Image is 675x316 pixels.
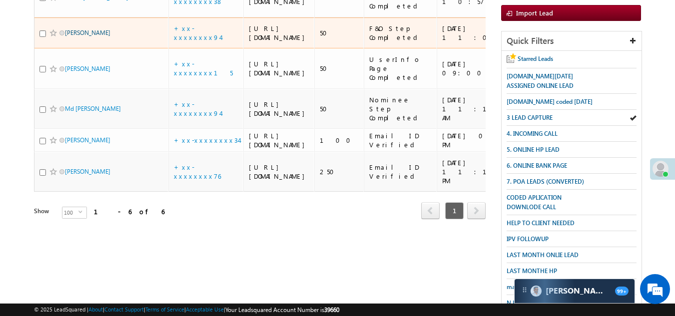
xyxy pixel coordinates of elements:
a: [PERSON_NAME] [65,168,110,175]
div: Chat with us now [52,52,168,65]
span: Starred Leads [518,55,553,62]
div: 50 [320,64,359,73]
div: [DATE] 11:11 AM [442,95,515,122]
div: [URL][DOMAIN_NAME] [249,100,310,118]
div: 50 [320,104,359,113]
span: Import Lead [516,8,553,17]
div: Quick Filters [502,31,642,51]
a: Acceptable Use [186,306,224,313]
span: 100 [62,207,78,218]
span: [DOMAIN_NAME][DATE] ASSIGNED ONLINE LEAD [507,72,574,89]
img: Carter [531,286,542,297]
div: Email ID Verified [369,163,432,181]
span: 7. POA LEADS (CONVERTED) [507,178,584,185]
span: next [467,202,486,219]
a: +xx-xxxxxxxx15 [174,59,233,77]
a: +xx-xxxxxxxx76 [174,163,221,180]
span: [DOMAIN_NAME] coded [DATE] [507,98,593,105]
img: carter-drag [521,286,529,294]
img: d_60004797649_company_0_60004797649 [17,52,42,65]
a: Contact Support [104,306,144,313]
span: select [78,210,86,214]
span: 3 LEAD CAPTURE [507,114,553,121]
div: 250 [320,167,359,176]
a: next [467,203,486,219]
div: [DATE] 09:00 PM [442,59,515,77]
div: 100 [320,136,359,145]
a: [PERSON_NAME] [65,65,110,72]
span: 1 [445,202,464,219]
span: N LEAD CAPTURE [507,299,554,307]
a: Md [PERSON_NAME] [65,105,121,112]
div: 1 - 6 of 6 [94,206,164,217]
textarea: Type your message and hit 'Enter' [13,92,182,237]
a: Terms of Service [145,306,184,313]
div: [DATE] 06:06 PM [442,131,515,149]
a: prev [421,203,440,219]
div: Minimize live chat window [164,5,188,29]
div: carter-dragCarter[PERSON_NAME]99+ [514,279,635,304]
div: [DATE] 11:15 PM [442,158,515,185]
span: Your Leadsquared Account Number is [225,306,339,314]
div: 50 [320,28,359,37]
div: Show [34,207,54,216]
div: Email ID Verified [369,131,432,149]
div: UserInfo Page Completed [369,55,432,82]
a: +xx-xxxxxxxx34 [174,136,239,144]
div: [DATE] 11:03 AM [442,24,515,42]
span: CODED APLICATION DOWNLODE CALL [507,194,562,211]
span: IPV FOLLOWUP [507,235,549,243]
a: [PERSON_NAME] [65,136,110,144]
a: [PERSON_NAME] [65,29,110,36]
div: [URL][DOMAIN_NAME] [249,131,310,149]
div: F&O Step Completed [369,24,432,42]
span: 6. ONLINE BANK PAGE [507,162,567,169]
span: LAST MONTHE HP [507,267,557,275]
div: Nominee Step Completed [369,95,432,122]
span: 39660 [324,306,339,314]
a: +xx-xxxxxxxx94 [174,24,220,41]
span: HELP TO CLIENT NEEDED [507,219,575,227]
span: © 2025 LeadSquared | | | | | [34,305,339,315]
div: [URL][DOMAIN_NAME] [249,24,310,42]
span: Carter [546,286,610,296]
a: About [88,306,103,313]
a: +xx-xxxxxxxx94 [174,100,220,117]
span: 4. INCOMING CALL [507,130,558,137]
div: [URL][DOMAIN_NAME] [249,163,310,181]
span: prev [421,202,440,219]
span: 5. ONLINE HP LEAD [507,146,560,153]
span: LAST MONTH ONLIE LEAD [507,251,579,259]
em: Start Chat [136,245,181,259]
div: [URL][DOMAIN_NAME] [249,59,310,77]
span: may month hp lead [507,283,559,291]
